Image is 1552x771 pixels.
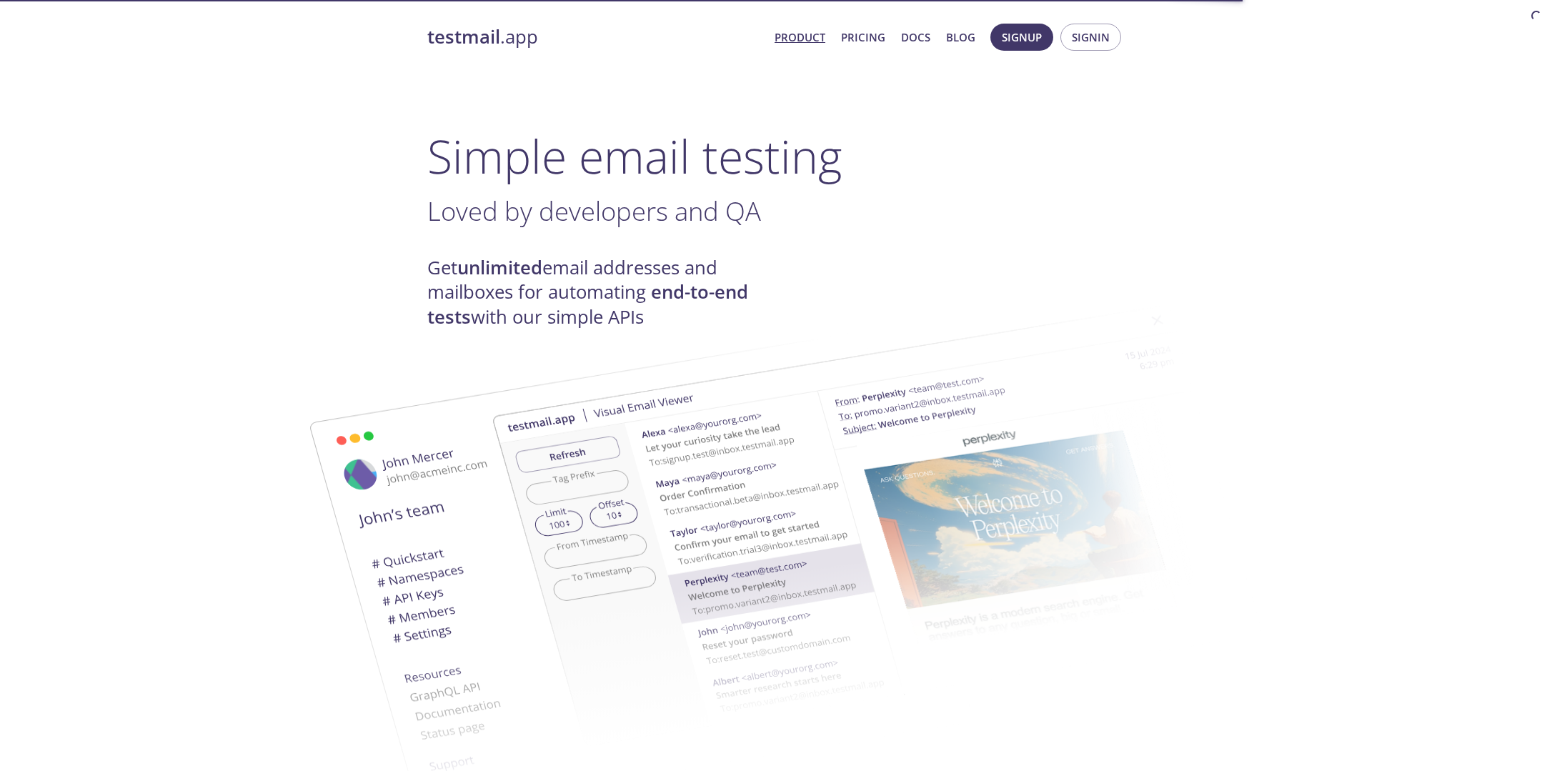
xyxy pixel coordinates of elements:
a: Product [775,28,825,46]
a: Pricing [841,28,885,46]
a: testmail.app [427,25,763,49]
strong: unlimited [457,255,542,280]
strong: testmail [427,24,500,49]
a: Docs [901,28,930,46]
h1: Simple email testing [427,129,1125,184]
span: Signin [1072,28,1110,46]
h4: Get email addresses and mailboxes for automating with our simple APIs [427,256,776,329]
button: Signin [1060,24,1121,51]
a: Blog [946,28,975,46]
span: Signup [1002,28,1042,46]
img: testmail-email-viewer [492,284,1263,768]
span: Loved by developers and QA [427,193,761,229]
button: Signup [990,24,1053,51]
strong: end-to-end tests [427,279,748,329]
